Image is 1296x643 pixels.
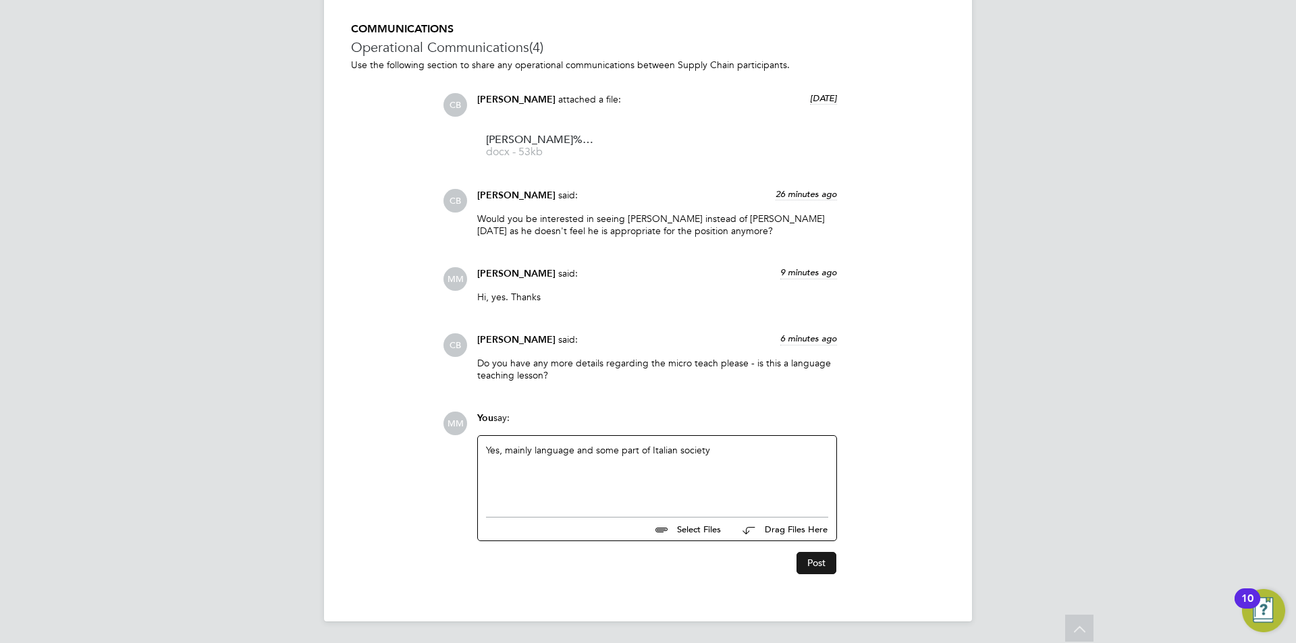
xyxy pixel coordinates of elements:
[443,93,467,117] span: CB
[558,189,578,201] span: said:
[477,94,556,105] span: [PERSON_NAME]
[486,147,594,157] span: docx - 53kb
[477,334,556,345] span: [PERSON_NAME]
[486,444,828,502] div: Yes, mainly language and some part of Italian society
[443,267,467,291] span: MM
[732,515,828,544] button: Drag Files Here
[351,22,945,36] h5: COMMUNICATIONS
[780,267,837,278] span: 9 minutes ago
[486,135,594,157] a: [PERSON_NAME]%20HQ00254063 docx - 53kb
[443,412,467,435] span: MM
[529,38,543,56] span: (4)
[477,357,837,381] p: Do you have any more details regarding the micro teach please - is this a language teaching lesson?
[477,412,837,435] div: say:
[477,213,837,237] p: Would you be interested in seeing [PERSON_NAME] instead of [PERSON_NAME] [DATE] as he doesn't fee...
[477,412,493,424] span: You
[558,267,578,279] span: said:
[477,190,556,201] span: [PERSON_NAME]
[1241,598,1253,616] div: 10
[443,333,467,357] span: CB
[477,291,837,303] p: Hi, yes. Thanks
[477,268,556,279] span: [PERSON_NAME]
[1242,589,1285,632] button: Open Resource Center, 10 new notifications
[558,93,621,105] span: attached a file:
[810,92,837,104] span: [DATE]
[351,38,945,56] h3: Operational Communications
[558,333,578,345] span: said:
[780,333,837,344] span: 6 minutes ago
[443,189,467,213] span: CB
[486,135,594,145] span: [PERSON_NAME]%20HQ00254063
[351,59,945,71] p: Use the following section to share any operational communications between Supply Chain participants.
[776,188,837,200] span: 26 minutes ago
[796,552,836,574] button: Post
